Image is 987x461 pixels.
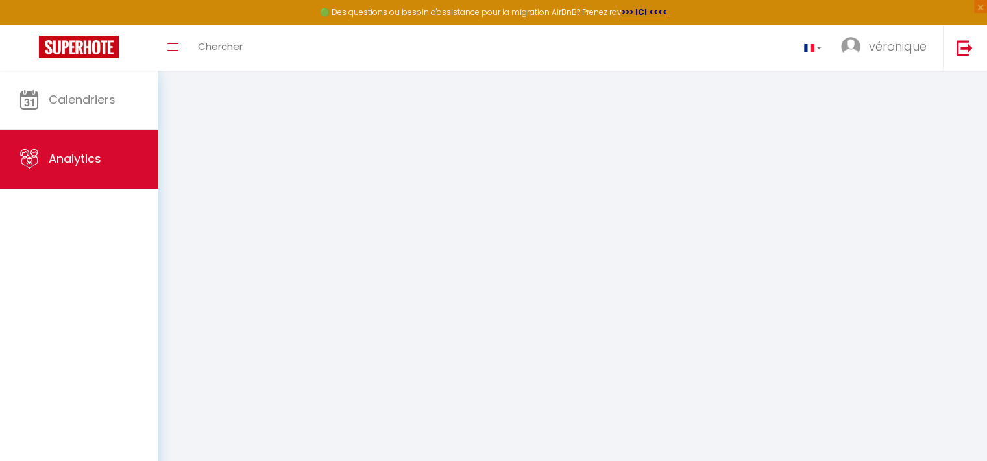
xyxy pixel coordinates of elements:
img: Super Booking [39,36,119,58]
span: Analytics [49,150,101,167]
img: ... [841,37,860,56]
span: véronique [869,38,927,54]
a: >>> ICI <<<< [622,6,667,18]
span: Chercher [198,40,243,53]
span: Calendriers [49,91,116,108]
a: Chercher [188,25,252,71]
a: ... véronique [831,25,943,71]
img: logout [957,40,973,56]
